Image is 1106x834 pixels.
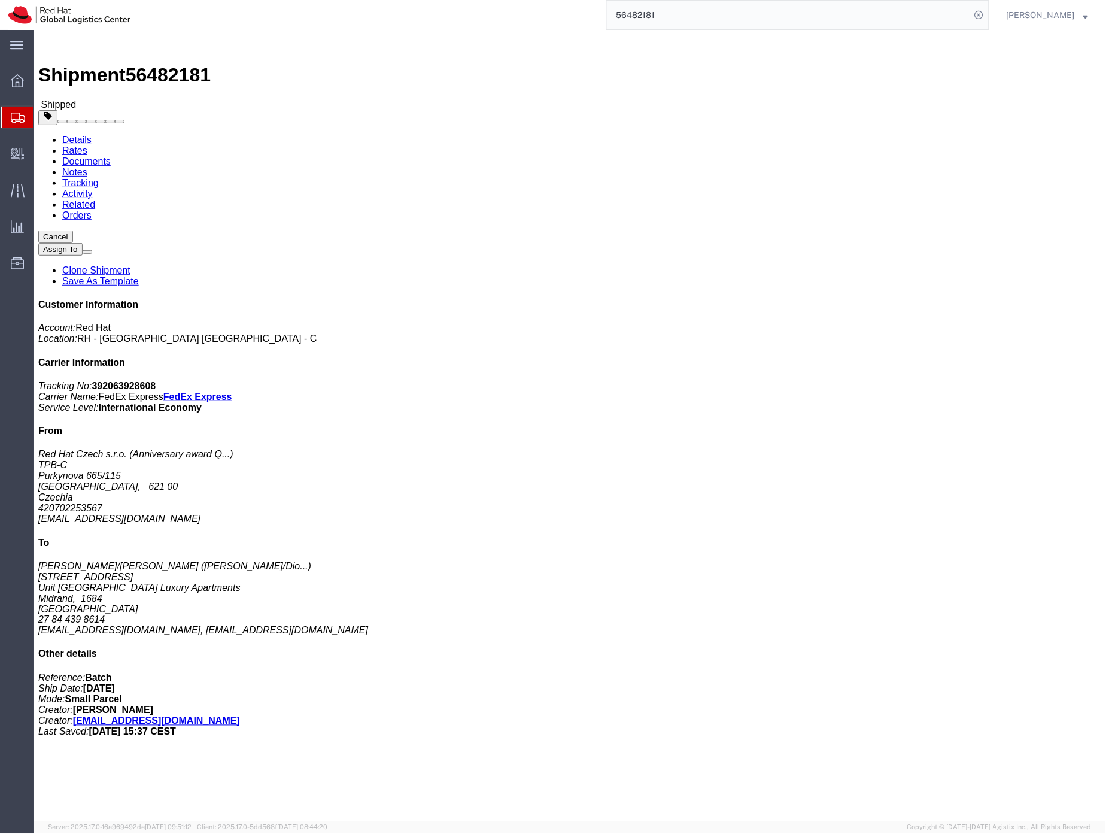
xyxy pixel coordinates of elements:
button: [PERSON_NAME] [1006,8,1089,22]
span: Copyright © [DATE]-[DATE] Agistix Inc., All Rights Reserved [907,823,1092,833]
iframe: FS Legacy Container [34,30,1106,821]
span: [DATE] 09:51:12 [145,824,192,831]
span: [DATE] 08:44:20 [277,824,327,831]
img: logo [8,6,130,24]
input: Search for shipment number, reference number [607,1,971,29]
span: Client: 2025.17.0-5dd568f [197,824,327,831]
span: Sona Mala [1007,8,1075,22]
span: Server: 2025.17.0-16a969492de [48,824,192,831]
